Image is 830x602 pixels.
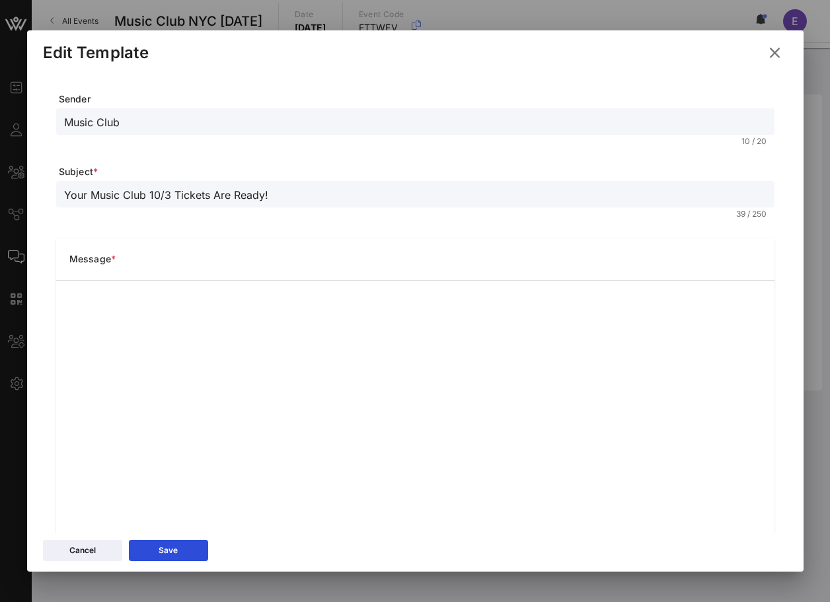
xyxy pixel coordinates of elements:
button: Save [129,540,208,561]
button: Cancel [43,540,122,561]
div: Edit Template [43,43,149,63]
div: 10 / 20 [741,137,767,147]
input: Subject [64,186,767,203]
span: Sender [59,93,774,106]
div: 39 / 250 [736,210,767,219]
div: Save [159,544,178,557]
div: Cancel [69,544,96,557]
span: Message [69,252,116,266]
input: From [64,113,767,130]
span: Subject [59,165,774,178]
